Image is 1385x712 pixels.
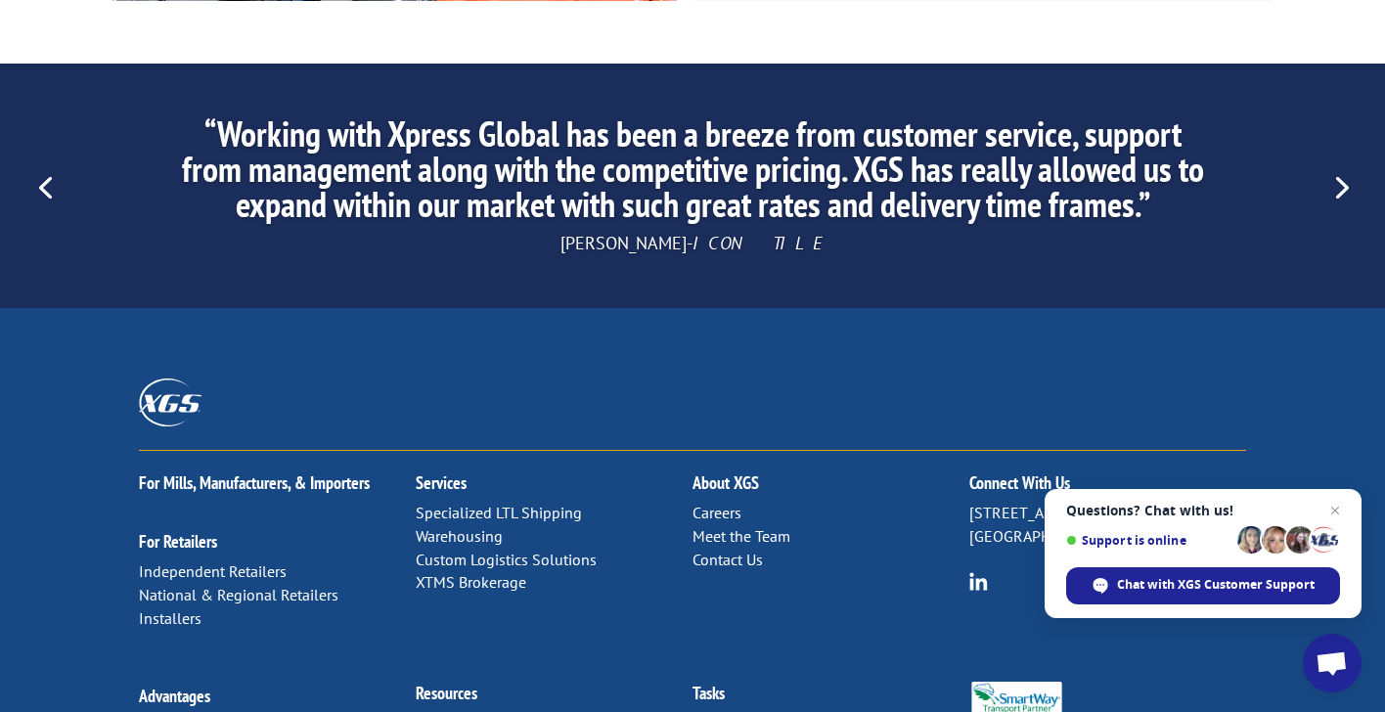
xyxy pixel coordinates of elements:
[139,585,338,604] a: National & Regional Retailers
[139,685,210,707] a: Advantages
[181,116,1205,232] h2: “Working with Xpress Global has been a breeze from customer service, support from management alon...
[692,526,790,546] a: Meet the Team
[1303,634,1362,692] a: Open chat
[969,502,1246,549] p: [STREET_ADDRESS] [GEOGRAPHIC_DATA], [US_STATE] 37421
[416,526,503,546] a: Warehousing
[692,685,969,712] h2: Tasks
[560,232,687,254] span: [PERSON_NAME]
[416,572,526,592] a: XTMS Brokerage
[969,572,988,591] img: group-6
[139,530,217,553] a: For Retailers
[139,608,201,628] a: Installers
[692,503,741,522] a: Careers
[1066,533,1230,548] span: Support is online
[1117,576,1315,594] span: Chat with XGS Customer Support
[416,550,597,569] a: Custom Logistics Solutions
[416,503,582,522] a: Specialized LTL Shipping
[139,471,370,494] a: For Mills, Manufacturers, & Importers
[969,474,1246,502] h2: Connect With Us
[139,561,287,581] a: Independent Retailers
[1066,567,1340,604] span: Chat with XGS Customer Support
[416,471,467,494] a: Services
[687,232,692,254] span: -
[416,682,477,704] a: Resources
[1066,503,1340,518] span: Questions? Chat with us!
[139,378,201,426] img: XGS_Logos_ALL_2024_All_White
[692,232,825,254] span: ICON TILE
[692,550,763,569] a: Contact Us
[692,471,759,494] a: About XGS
